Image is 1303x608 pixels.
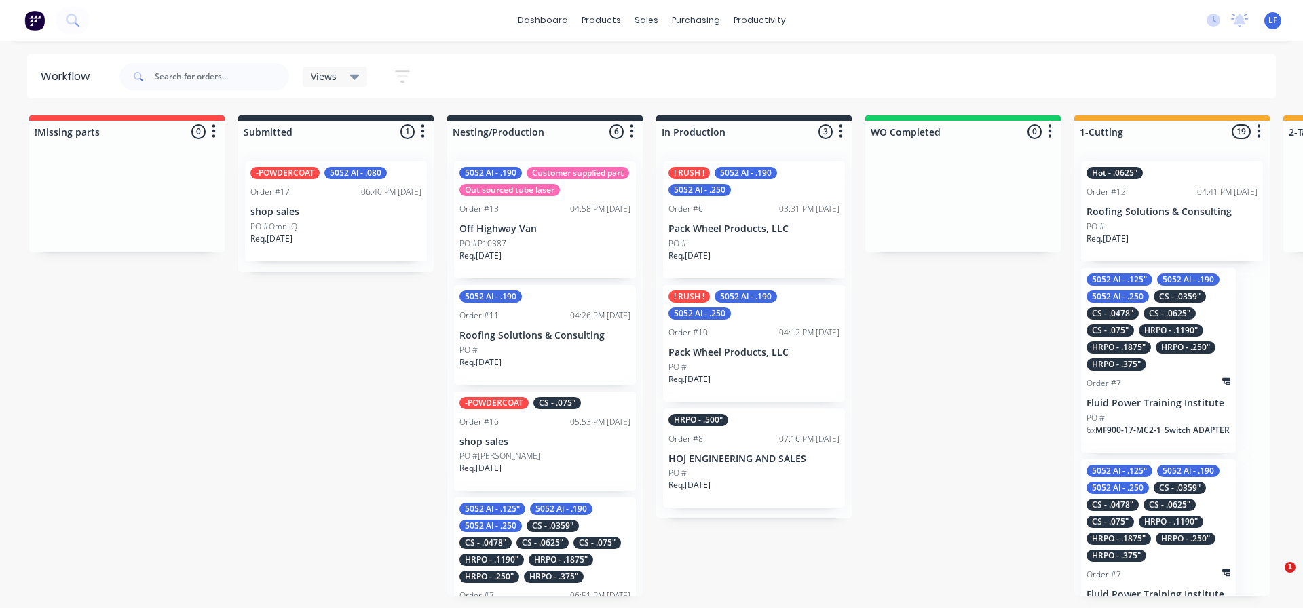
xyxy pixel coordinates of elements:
div: 5052 Al - .190 [459,167,522,179]
p: Fluid Power Training Institute [1087,589,1230,601]
div: Order #16 [459,416,499,428]
div: HRPO - .250" [1156,533,1215,545]
input: Search for orders... [155,63,289,90]
p: Roofing Solutions & Consulting [459,330,630,341]
div: 03:31 PM [DATE] [779,203,839,215]
p: PO #[PERSON_NAME] [459,450,540,462]
div: Order #10 [668,326,708,339]
div: 5052 Al - .080 [324,167,387,179]
span: MF900-17-MC2-1_Switch ADAPTER [1095,424,1230,436]
div: HRPO - .1190" [1139,324,1203,337]
div: CS - .075" [533,397,581,409]
div: productivity [727,10,793,31]
div: 5052 Al - .190Order #1104:26 PM [DATE]Roofing Solutions & ConsultingPO #Req.[DATE] [454,285,636,385]
div: CS - .075" [1087,516,1134,528]
div: sales [628,10,665,31]
p: shop sales [250,206,421,218]
div: 5052 Al - .190 [715,167,777,179]
div: purchasing [665,10,727,31]
div: Out sourced tube laser [459,184,560,196]
div: ! RUSH !5052 Al - .1905052 Al - .250Order #603:31 PM [DATE]Pack Wheel Products, LLCPO #Req.[DATE] [663,161,845,278]
div: Workflow [41,69,96,85]
p: Req. [DATE] [668,250,711,262]
p: PO # [668,237,687,250]
div: HRPO - .500"Order #807:16 PM [DATE]HOJ ENGINEERING AND SALESPO #Req.[DATE] [663,408,845,508]
div: CS - .0625" [1144,307,1196,320]
p: Req. [DATE] [459,462,502,474]
div: HRPO - .1190" [459,554,524,566]
div: Hot - .0625" [1087,167,1143,179]
div: Order #7 [1087,569,1121,581]
div: HRPO - .250" [1156,341,1215,354]
div: -POWDERCOAT [459,397,529,409]
div: CS - .0625" [1144,499,1196,511]
div: 04:12 PM [DATE] [779,326,839,339]
div: 5052 Al - .190 [1157,465,1220,477]
div: 05:53 PM [DATE] [570,416,630,428]
div: HRPO - .1875" [1087,533,1151,545]
div: 06:51 PM [DATE] [570,590,630,602]
div: HRPO - .375" [1087,358,1146,370]
p: Off Highway Van [459,223,630,235]
div: 5052 Al - .190 [715,290,777,303]
div: CS - .0359" [1154,290,1206,303]
span: Views [311,69,337,83]
div: Order #13 [459,203,499,215]
div: HRPO - .250" [459,571,519,583]
p: Pack Wheel Products, LLC [668,347,839,358]
div: Order #8 [668,433,703,445]
div: HRPO - .375" [1087,550,1146,562]
span: 1 [1285,562,1296,573]
div: 5052 Al - .250 [668,307,731,320]
p: Roofing Solutions & Consulting [1087,206,1258,218]
div: Hot - .0625"Order #1204:41 PM [DATE]Roofing Solutions & ConsultingPO #Req.[DATE] [1081,161,1263,261]
a: dashboard [511,10,575,31]
div: 5052 Al - .190 [1157,273,1220,286]
p: PO # [459,344,478,356]
p: PO #Omni Q [250,221,297,233]
div: 5052 Al - .250 [459,520,522,532]
div: HRPO - .1190" [1139,516,1203,528]
p: shop sales [459,436,630,448]
div: 04:41 PM [DATE] [1197,186,1258,198]
div: HRPO - .1875" [529,554,593,566]
img: Factory [24,10,45,31]
p: PO # [1087,412,1105,424]
p: Fluid Power Training Institute [1087,398,1230,409]
div: 5052 Al - .250 [668,184,731,196]
div: CS - .0478" [1087,307,1139,320]
div: 5052 Al - .125" [1087,465,1152,477]
div: ! RUSH !5052 Al - .1905052 Al - .250Order #1004:12 PM [DATE]Pack Wheel Products, LLCPO #Req.[DATE] [663,285,845,402]
p: Pack Wheel Products, LLC [668,223,839,235]
div: Order #12 [1087,186,1126,198]
p: Req. [DATE] [668,479,711,491]
div: -POWDERCOATCS - .075"Order #1605:53 PM [DATE]shop salesPO #[PERSON_NAME]Req.[DATE] [454,392,636,491]
div: 5052 Al - .190 [530,503,592,515]
div: 07:16 PM [DATE] [779,433,839,445]
div: 5052 Al - .190 [459,290,522,303]
div: ! RUSH ! [668,167,710,179]
div: CS - .075" [1087,324,1134,337]
div: 5052 Al - .125" [1087,273,1152,286]
div: ! RUSH ! [668,290,710,303]
p: PO # [668,361,687,373]
span: 6 x [1087,424,1095,436]
div: HRPO - .500" [668,414,728,426]
div: Order #7 [459,590,494,602]
div: Order #7 [1087,377,1121,389]
span: LF [1268,14,1277,26]
p: Req. [DATE] [668,373,711,385]
p: Req. [DATE] [459,356,502,368]
div: 5052 Al - .125"5052 Al - .1905052 Al - .250CS - .0359"CS - .0478"CS - .0625"CS - .075"HRPO - .119... [1081,268,1236,453]
div: -POWDERCOAT [250,167,320,179]
p: Req. [DATE] [459,250,502,262]
div: CS - .0478" [1087,499,1139,511]
p: PO # [1087,221,1105,233]
div: Order #11 [459,309,499,322]
p: PO # [668,467,687,479]
div: CS - .0359" [527,520,579,532]
p: Req. [DATE] [250,233,292,245]
iframe: Intercom live chat [1257,562,1289,594]
div: CS - .0359" [1154,482,1206,494]
div: -POWDERCOAT5052 Al - .080Order #1706:40 PM [DATE]shop salesPO #Omni QReq.[DATE] [245,161,427,261]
